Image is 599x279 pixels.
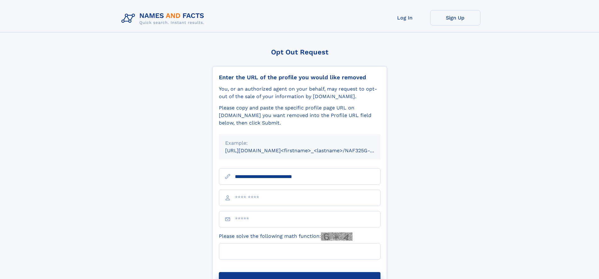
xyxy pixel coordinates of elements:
img: Logo Names and Facts [119,10,209,27]
a: Log In [380,10,430,25]
small: [URL][DOMAIN_NAME]<firstname>_<lastname>/NAF325G-xxxxxxxx [225,148,392,153]
a: Sign Up [430,10,480,25]
div: Example: [225,139,374,147]
label: Please solve the following math function: [219,232,352,241]
div: Enter the URL of the profile you would like removed [219,74,380,81]
div: Please copy and paste the specific profile page URL on [DOMAIN_NAME] you want removed into the Pr... [219,104,380,127]
div: Opt Out Request [212,48,387,56]
div: You, or an authorized agent on your behalf, may request to opt-out of the sale of your informatio... [219,85,380,100]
